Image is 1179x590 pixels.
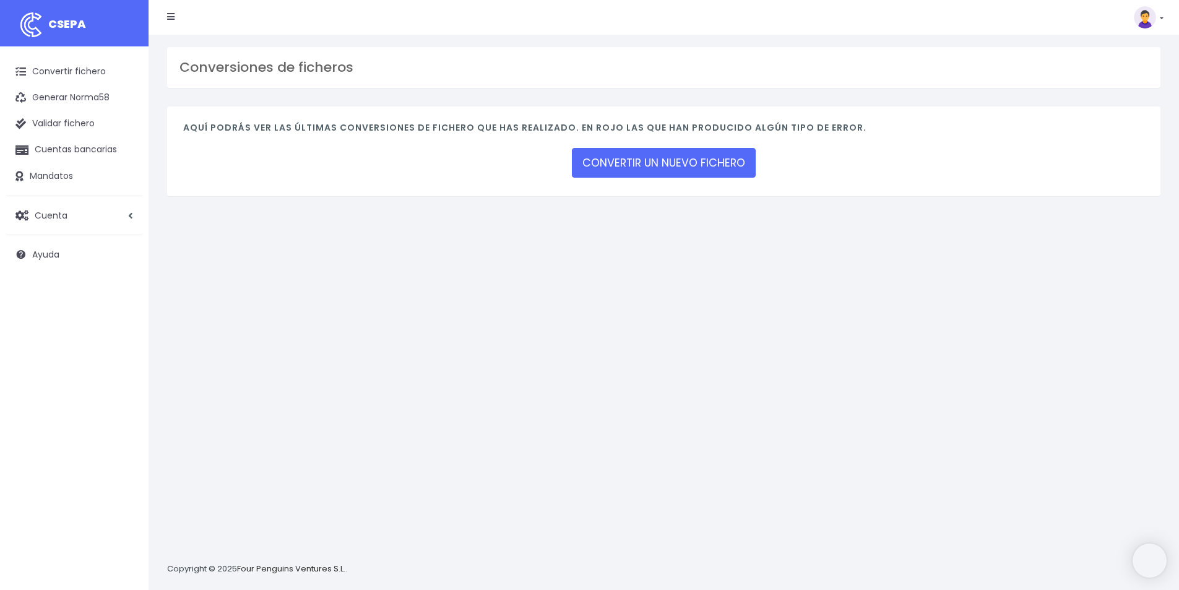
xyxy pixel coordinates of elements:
a: Cuentas bancarias [6,137,142,163]
a: Convertir fichero [6,59,142,85]
a: Four Penguins Ventures S.L. [237,563,345,575]
a: CONVERTIR UN NUEVO FICHERO [572,148,756,178]
img: logo [15,9,46,40]
span: CSEPA [48,16,86,32]
p: Copyright © 2025 . [167,563,347,576]
img: profile [1134,6,1156,28]
a: Generar Norma58 [6,85,142,111]
a: Ayuda [6,241,142,267]
h3: Conversiones de ficheros [179,59,1148,76]
h4: Aquí podrás ver las últimas conversiones de fichero que has realizado. En rojo las que han produc... [183,123,1144,139]
a: Cuenta [6,202,142,228]
span: Ayuda [32,248,59,261]
a: Mandatos [6,163,142,189]
a: Validar fichero [6,111,142,137]
span: Cuenta [35,209,67,221]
